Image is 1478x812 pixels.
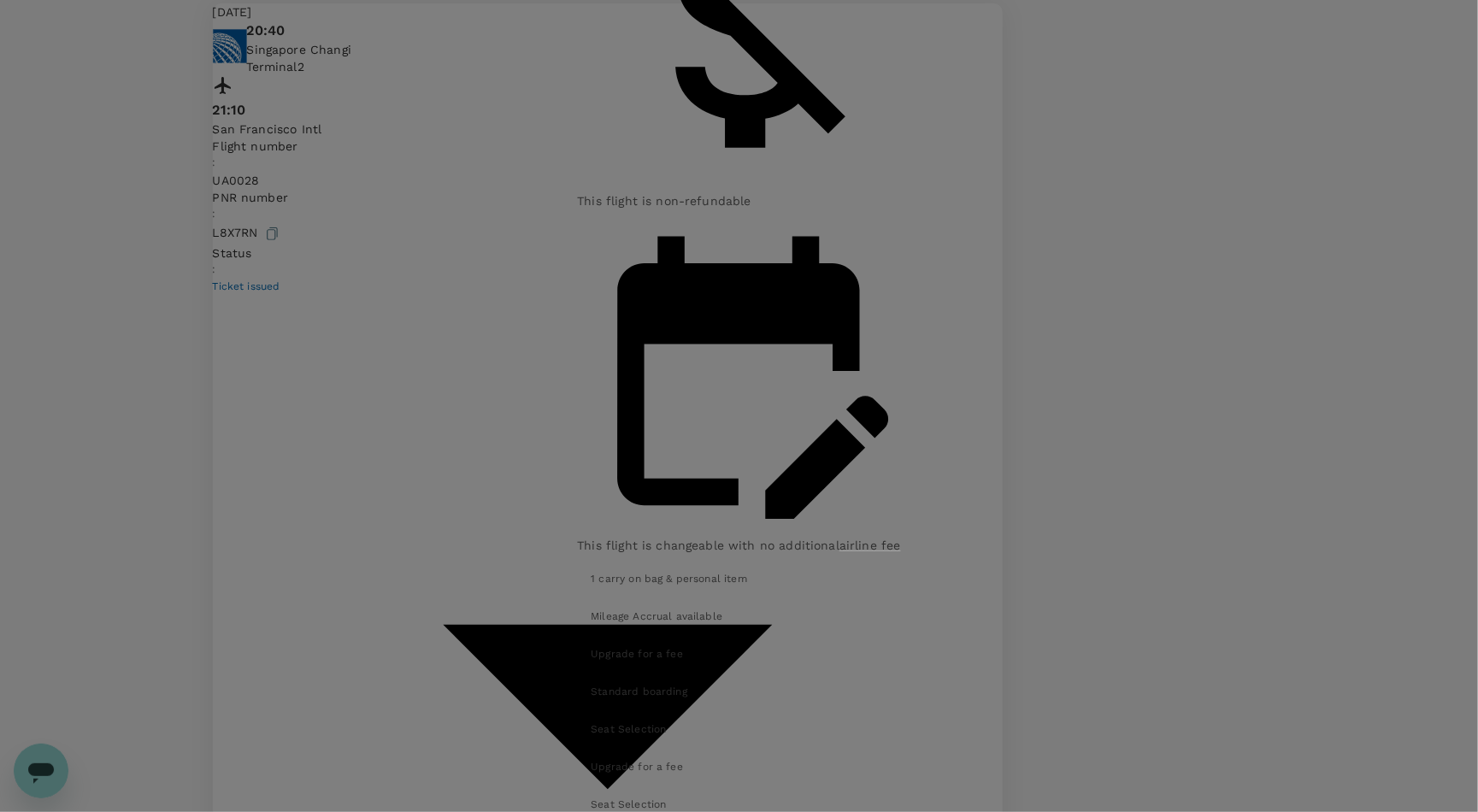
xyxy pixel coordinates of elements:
div: Standard boarding [591,684,886,701]
span: airline fee [839,538,901,552]
div: Seat Selection [591,721,886,738]
div: Mileage Accrual available [591,609,886,626]
p: This flight is non-refundable [577,192,900,209]
p: This flight is changeable with no additional [577,537,900,554]
div: Upgrade for a fee [591,759,886,776]
div: Upgrade for a fee [591,646,886,663]
div: 1 carry on bag & personal item [591,571,886,588]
